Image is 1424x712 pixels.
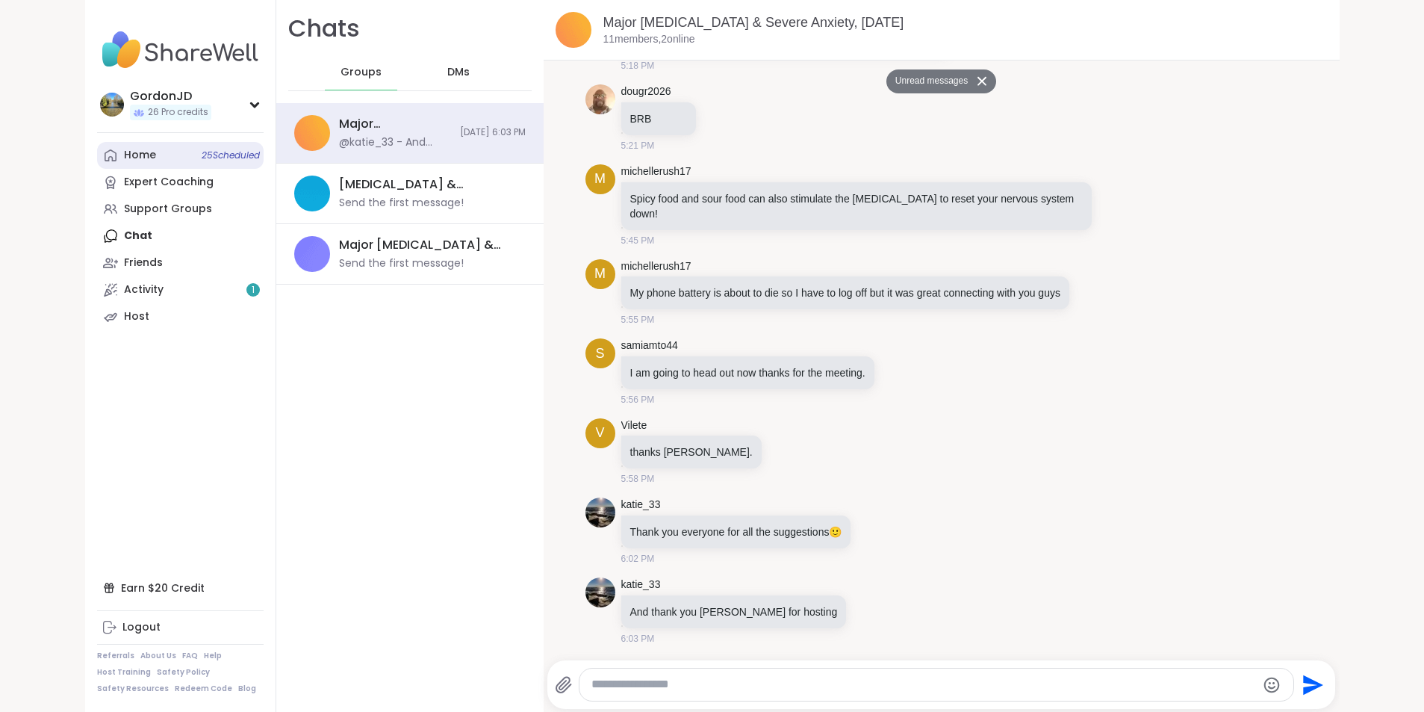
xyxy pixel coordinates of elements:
[621,59,655,72] span: 5:18 PM
[97,684,169,694] a: Safety Resources
[97,651,134,661] a: Referrals
[1294,668,1328,702] button: Send
[97,169,264,196] a: Expert Coaching
[585,84,615,114] img: https://sharewell-space-live.sfo3.digitaloceanspaces.com/user-generated/f73c0fa0-97b4-475e-8a0a-a...
[124,148,156,163] div: Home
[630,365,865,380] p: I am going to head out now thanks for the meeting.
[175,684,232,694] a: Redeem Code
[591,677,1256,693] textarea: Type your message
[204,651,222,661] a: Help
[288,12,360,46] h1: Chats
[595,344,604,364] span: s
[339,237,517,253] div: Major [MEDICAL_DATA] & Severe Anxiety, [DATE]
[621,498,661,513] a: katie_33
[594,169,606,189] span: m
[594,264,606,284] span: m
[339,135,451,150] div: @katie_33 - And thank you [PERSON_NAME] for hosting
[124,309,149,324] div: Host
[447,65,470,80] span: DMs
[630,524,842,539] p: Thank you everyone for all the suggestions
[621,234,655,247] span: 5:45 PM
[124,202,212,217] div: Support Groups
[603,15,904,30] a: Major [MEDICAL_DATA] & Severe Anxiety, [DATE]
[148,106,208,119] span: 26 Pro credits
[97,196,264,223] a: Support Groups
[294,115,330,151] img: Major Depression & Severe Anxiety, Oct 11
[182,651,198,661] a: FAQ
[124,256,163,270] div: Friends
[97,142,264,169] a: Home25Scheduled
[97,276,264,303] a: Activity1
[339,196,464,211] div: Send the first message!
[341,65,382,80] span: Groups
[97,667,151,678] a: Host Training
[100,93,124,117] img: GordonJD
[97,303,264,330] a: Host
[202,149,260,161] span: 25 Scheduled
[460,126,526,139] span: [DATE] 6:03 PM
[585,498,615,527] img: https://sharewell-space-live.sfo3.digitaloceanspaces.com/user-generated/388b7ae2-2035-40a6-b1ae-3...
[556,12,591,48] img: Major Depression & Severe Anxiety, Oct 11
[238,684,256,694] a: Blog
[630,604,838,619] p: And thank you [PERSON_NAME] for hosting
[339,256,464,271] div: Send the first message!
[886,69,972,93] button: Unread messages
[294,176,330,211] img: Chronic Pain & Disability, Oct 14
[621,393,655,406] span: 5:56 PM
[630,111,687,126] p: BRB
[621,552,655,566] span: 6:02 PM
[140,651,176,661] a: About Us
[621,139,655,152] span: 5:21 PM
[621,313,655,326] span: 5:55 PM
[621,632,655,646] span: 6:03 PM
[595,423,604,443] span: V
[339,116,451,132] div: Major [MEDICAL_DATA] & Severe Anxiety, [DATE]
[621,259,691,274] a: michellerush17
[630,191,1083,221] p: Spicy food and sour food can also stimulate the [MEDICAL_DATA] to reset your nervous system down!
[122,620,161,635] div: Logout
[829,526,842,538] span: 🙂
[124,282,164,297] div: Activity
[603,32,695,47] p: 11 members, 2 online
[630,285,1060,300] p: My phone battery is about to die so I have to log off but it was great connecting with you guys
[124,175,214,190] div: Expert Coaching
[130,88,211,105] div: GordonJD
[157,667,210,678] a: Safety Policy
[621,578,661,592] a: katie_33
[621,84,671,99] a: dougr2026
[621,338,678,353] a: samiamto44
[339,176,517,193] div: [MEDICAL_DATA] & Disability, [DATE]
[1263,676,1281,694] button: Emoji picker
[97,575,264,601] div: Earn $20 Credit
[585,578,615,607] img: https://sharewell-space-live.sfo3.digitaloceanspaces.com/user-generated/388b7ae2-2035-40a6-b1ae-3...
[294,236,330,272] img: Major Depression & Severe Anxiety, Oct 16
[621,164,691,179] a: michellerush17
[97,250,264,276] a: Friends
[621,418,647,433] a: Vilete
[252,284,255,297] span: 1
[97,614,264,641] a: Logout
[630,445,753,459] p: thanks [PERSON_NAME].
[97,24,264,76] img: ShareWell Nav Logo
[621,472,655,486] span: 5:58 PM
